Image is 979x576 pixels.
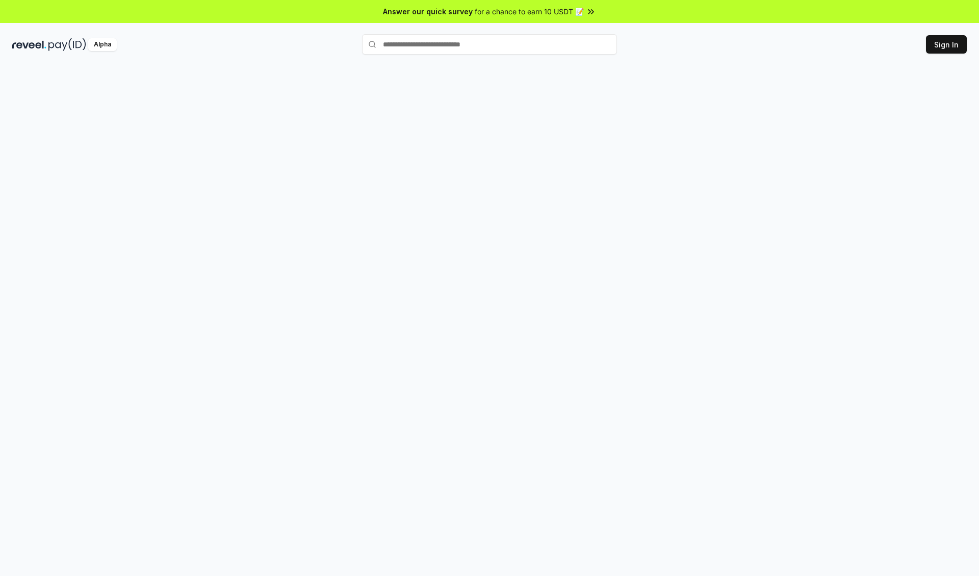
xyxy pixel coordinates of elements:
img: pay_id [48,38,86,51]
span: for a chance to earn 10 USDT 📝 [475,6,584,17]
button: Sign In [926,35,967,54]
div: Alpha [88,38,117,51]
img: reveel_dark [12,38,46,51]
span: Answer our quick survey [383,6,473,17]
